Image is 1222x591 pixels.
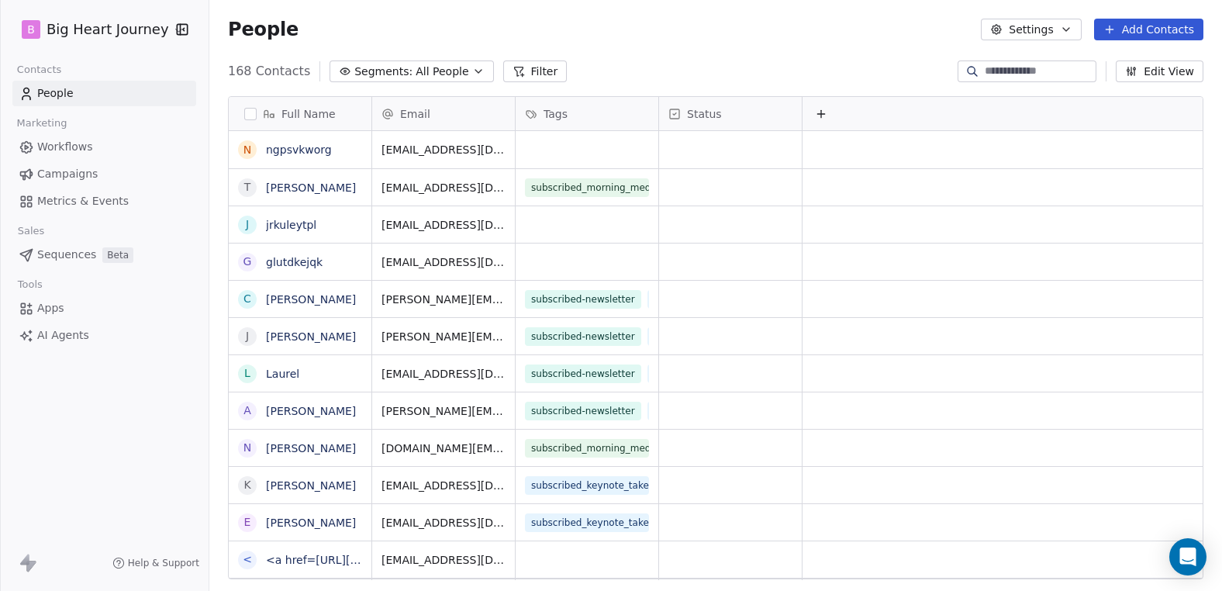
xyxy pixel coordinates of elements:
[12,134,196,160] a: Workflows
[381,180,506,195] span: [EMAIL_ADDRESS][DOMAIN_NAME]
[381,403,506,419] span: [PERSON_NAME][EMAIL_ADDRESS][PERSON_NAME][DOMAIN_NAME]
[381,478,506,493] span: [EMAIL_ADDRESS][DOMAIN_NAME]
[246,216,249,233] div: j
[381,292,506,307] span: [PERSON_NAME][EMAIL_ADDRESS][DOMAIN_NAME]
[266,405,356,417] a: [PERSON_NAME]
[372,131,1204,580] div: grid
[516,97,658,130] div: Tags
[381,552,506,568] span: [EMAIL_ADDRESS][DOMAIN_NAME]
[27,22,35,37] span: B
[381,142,506,157] span: [EMAIL_ADDRESS][DOMAIN_NAME]
[244,514,251,531] div: E
[229,97,371,130] div: Full Name
[266,181,356,194] a: [PERSON_NAME]
[400,106,430,122] span: Email
[229,131,372,580] div: grid
[243,291,251,307] div: C
[243,403,251,419] div: A
[354,64,413,80] span: Segments:
[12,188,196,214] a: Metrics & Events
[228,62,310,81] span: 168 Contacts
[37,193,129,209] span: Metrics & Events
[37,300,64,316] span: Apps
[525,439,649,458] span: subscribed_morning_meditation
[12,81,196,106] a: People
[416,64,468,80] span: All People
[10,58,68,81] span: Contacts
[1116,60,1203,82] button: Edit View
[102,247,133,263] span: Beta
[244,365,250,382] div: L
[381,217,506,233] span: [EMAIL_ADDRESS][DOMAIN_NAME]
[47,19,169,40] span: Big Heart Journey
[525,365,641,383] span: subscribed-newsletter
[381,366,506,382] span: [EMAIL_ADDRESS][DOMAIN_NAME]
[19,16,165,43] button: BBig Heart Journey
[266,479,356,492] a: [PERSON_NAME]
[266,442,356,454] a: [PERSON_NAME]
[1169,538,1206,575] div: Open Intercom Messenger
[525,290,641,309] span: subscribed-newsletter
[37,139,93,155] span: Workflows
[12,295,196,321] a: Apps
[243,440,251,456] div: n
[243,551,252,568] div: <
[266,517,356,529] a: [PERSON_NAME]
[503,60,568,82] button: Filter
[981,19,1081,40] button: Settings
[266,293,356,306] a: [PERSON_NAME]
[112,557,199,569] a: Help & Support
[12,242,196,268] a: SequencesBeta
[647,327,772,346] span: subscribed_keynote_takeaways
[381,515,506,531] span: [EMAIL_ADDRESS][DOMAIN_NAME]
[244,179,251,195] div: T
[647,365,772,383] span: subscribed_keynote_takeaways
[381,329,506,344] span: [PERSON_NAME][EMAIL_ADDRESS][DOMAIN_NAME]
[544,106,568,122] span: Tags
[11,273,49,296] span: Tools
[381,441,506,456] span: [DOMAIN_NAME][EMAIL_ADDRESS][DOMAIN_NAME]
[687,106,722,122] span: Status
[266,256,323,268] a: glutdkejqk
[37,166,98,182] span: Campaigns
[647,290,772,309] span: subscribed_keynote_takeaways
[37,327,89,344] span: AI Agents
[12,161,196,187] a: Campaigns
[37,85,74,102] span: People
[647,402,772,420] span: subscribed_keynote_takeaways
[128,557,199,569] span: Help & Support
[525,327,641,346] span: subscribed-newsletter
[266,219,316,231] a: jrkuleytpl
[525,513,649,532] span: subscribed_keynote_takeaways
[243,142,251,158] div: n
[1094,19,1203,40] button: Add Contacts
[659,97,802,130] div: Status
[10,112,74,135] span: Marketing
[266,143,332,156] a: ngpsvkworg
[266,554,888,566] a: <a href=[URL][DOMAIN_NAME]>hLook here please [DOMAIN_NAME]</a> [URL][DOMAIN_NAME] Look here please
[266,368,299,380] a: Laurel
[243,254,252,270] div: g
[37,247,96,263] span: Sequences
[12,323,196,348] a: AI Agents
[228,18,299,41] span: People
[525,476,649,495] span: subscribed_keynote_takeaways
[381,254,506,270] span: [EMAIL_ADDRESS][DOMAIN_NAME]
[281,106,336,122] span: Full Name
[525,402,641,420] span: subscribed-newsletter
[243,477,250,493] div: K
[266,330,356,343] a: [PERSON_NAME]
[525,178,649,197] span: subscribed_morning_meditation
[11,219,51,243] span: Sales
[372,97,515,130] div: Email
[246,328,249,344] div: J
